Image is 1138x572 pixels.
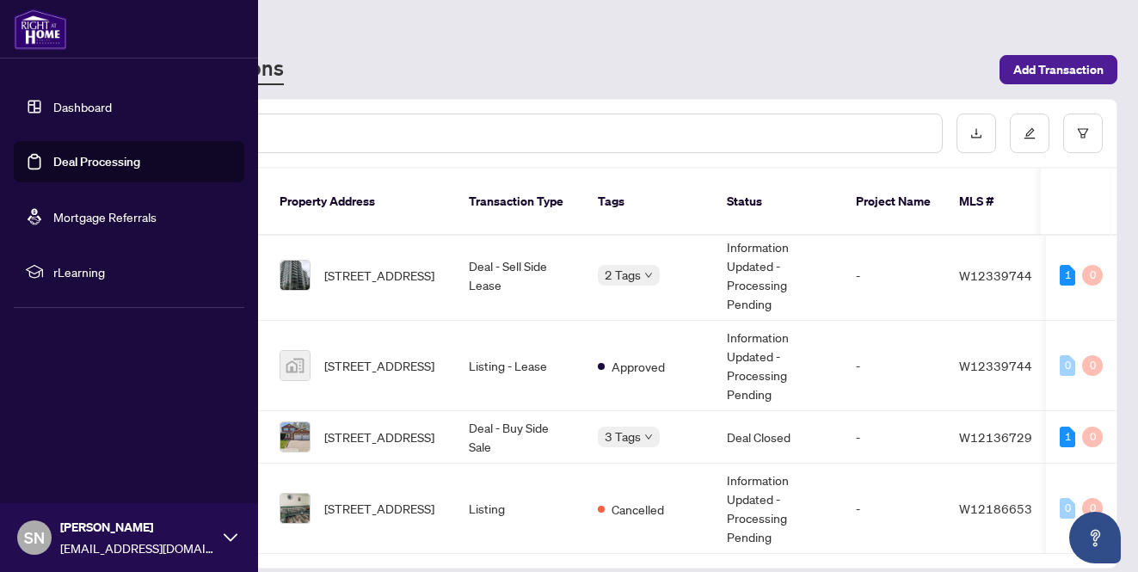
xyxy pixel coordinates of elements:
a: Mortgage Referrals [53,209,157,224]
div: 1 [1060,427,1075,447]
th: MLS # [945,169,1049,236]
td: Listing [455,464,584,554]
button: Add Transaction [1000,55,1117,84]
span: [STREET_ADDRESS] [324,499,434,518]
th: Project Name [842,169,945,236]
td: Information Updated - Processing Pending [713,464,842,554]
span: W12339744 [959,358,1032,373]
td: Information Updated - Processing Pending [713,321,842,411]
div: 0 [1060,355,1075,376]
td: Information Updated - Processing Pending [713,231,842,321]
img: thumbnail-img [280,422,310,452]
span: [PERSON_NAME] [60,518,215,537]
span: Approved [612,357,665,376]
div: 0 [1060,498,1075,519]
span: SN [24,526,45,550]
th: Property Address [266,169,455,236]
img: logo [14,9,67,50]
td: - [842,321,945,411]
div: 0 [1082,355,1103,376]
span: [EMAIL_ADDRESS][DOMAIN_NAME] [60,538,215,557]
th: Status [713,169,842,236]
th: Transaction Type [455,169,584,236]
span: 2 Tags [605,265,641,285]
button: filter [1063,114,1103,153]
td: Deal Closed [713,411,842,464]
span: 3 Tags [605,427,641,446]
a: Dashboard [53,99,112,114]
a: Deal Processing [53,154,140,169]
div: 1 [1060,265,1075,286]
button: download [957,114,996,153]
span: Add Transaction [1013,56,1104,83]
span: edit [1024,127,1036,139]
span: W12186653 [959,501,1032,516]
span: W12136729 [959,429,1032,445]
td: Listing - Lease [455,321,584,411]
span: rLearning [53,262,232,281]
td: Deal - Buy Side Sale [455,411,584,464]
img: thumbnail-img [280,494,310,523]
td: - [842,231,945,321]
div: 0 [1082,498,1103,519]
span: W12339744 [959,268,1032,283]
button: edit [1010,114,1049,153]
span: down [644,271,653,280]
span: filter [1077,127,1089,139]
img: thumbnail-img [280,351,310,380]
span: [STREET_ADDRESS] [324,266,434,285]
div: 0 [1082,265,1103,286]
span: [STREET_ADDRESS] [324,427,434,446]
td: - [842,464,945,554]
span: [STREET_ADDRESS] [324,356,434,375]
span: down [644,433,653,441]
div: 0 [1082,427,1103,447]
td: Deal - Sell Side Lease [455,231,584,321]
td: - [842,411,945,464]
th: Tags [584,169,713,236]
button: Open asap [1069,512,1121,563]
span: download [970,127,982,139]
img: thumbnail-img [280,261,310,290]
span: Cancelled [612,500,664,519]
